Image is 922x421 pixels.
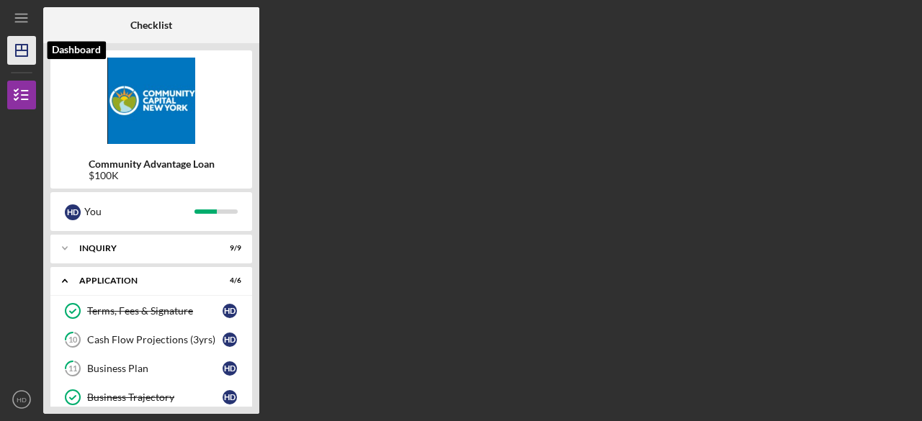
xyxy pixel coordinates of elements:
a: Terms, Fees & SignatureHD [58,296,245,325]
div: H D [65,204,81,220]
div: Cash Flow Projections (3yrs) [87,334,223,345]
div: H D [223,332,237,347]
div: Terms, Fees & Signature [87,305,223,317]
button: HD [7,385,36,414]
b: Checklist [130,19,172,31]
tspan: 10 [68,335,78,345]
div: Inquiry [79,244,205,253]
b: Community Advantage Loan [89,158,215,170]
div: Business Trajectory [87,391,223,403]
a: 11Business PlanHD [58,354,245,383]
div: 9 / 9 [215,244,241,253]
div: Application [79,276,205,285]
img: Product logo [50,58,252,144]
div: You [84,199,194,224]
div: H D [223,304,237,318]
a: Business TrajectoryHD [58,383,245,412]
div: H D [223,390,237,404]
text: HD [17,396,27,404]
div: Business Plan [87,363,223,374]
div: $100K [89,170,215,181]
a: 10Cash Flow Projections (3yrs)HD [58,325,245,354]
tspan: 11 [68,364,77,374]
div: 4 / 6 [215,276,241,285]
div: H D [223,361,237,376]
